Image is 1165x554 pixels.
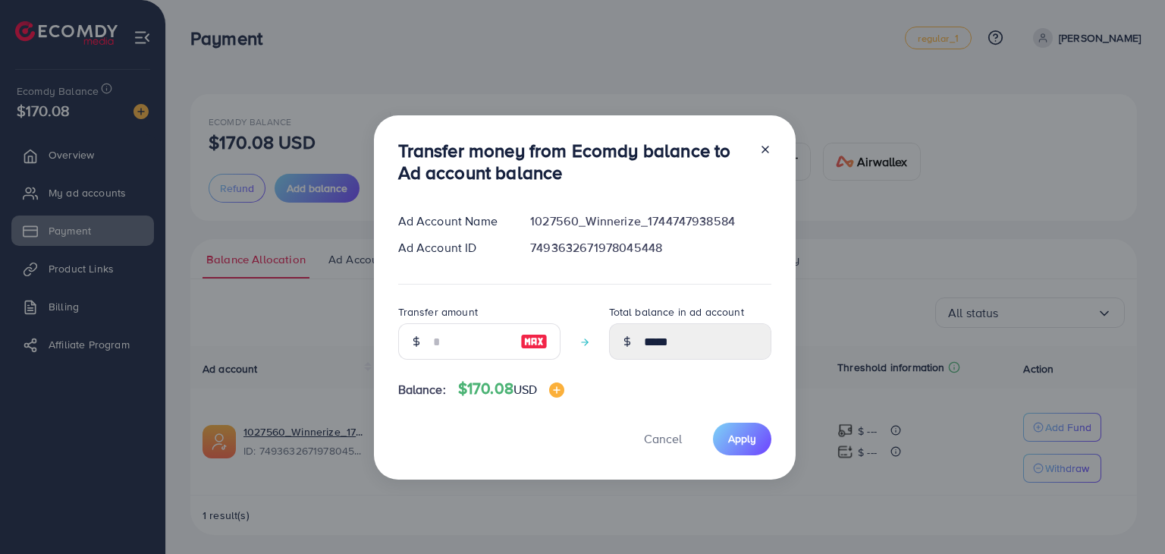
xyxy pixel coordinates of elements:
div: 7493632671978045448 [518,239,783,257]
div: Ad Account Name [386,212,519,230]
span: Apply [728,431,756,446]
h3: Transfer money from Ecomdy balance to Ad account balance [398,140,747,184]
label: Transfer amount [398,304,478,319]
button: Apply [713,423,771,455]
button: Cancel [625,423,701,455]
div: 1027560_Winnerize_1744747938584 [518,212,783,230]
img: image [520,332,548,351]
span: USD [513,381,537,398]
h4: $170.08 [458,379,565,398]
label: Total balance in ad account [609,304,744,319]
span: Cancel [644,430,682,447]
span: Balance: [398,381,446,398]
iframe: Chat [1101,486,1154,543]
img: image [549,382,564,398]
div: Ad Account ID [386,239,519,257]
